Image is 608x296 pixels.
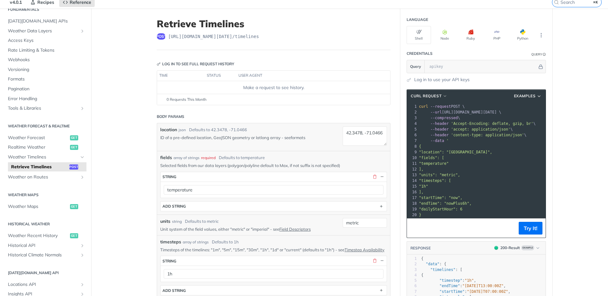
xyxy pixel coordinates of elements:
button: PHP [484,26,509,44]
span: Weather Forecast [8,135,68,141]
span: \ [419,133,527,137]
p: Unit system of the field values, either "metric" or "imperial" - see [160,226,333,232]
div: string [162,259,176,263]
span: get [70,233,78,238]
button: Delete [372,174,377,180]
a: formats [291,135,305,140]
span: Tools & Libraries [8,105,78,112]
span: Historical Climate Normals [8,252,78,258]
div: 2 [407,109,418,115]
button: Node [433,26,457,44]
span: post [157,33,166,40]
a: Historical Climate NormalsShow subpages for Historical Climate Normals [5,250,86,260]
div: Credentials [407,51,433,56]
span: get [70,204,78,209]
button: Show subpages for Locations API [80,282,85,287]
a: Retrieve Timelinespost [8,162,86,172]
span: "startTime" [440,289,465,294]
span: [DATE][DOMAIN_NAME] APIs [8,18,85,24]
th: status [205,71,236,81]
a: Locations APIShow subpages for Locations API [5,280,86,289]
div: Defaults to temperature [219,155,265,161]
span: Weather Maps [8,203,68,210]
div: 16 [407,189,418,195]
input: apikey [426,60,537,73]
a: Field Descriptors [279,227,311,232]
button: ADD string [161,202,387,211]
span: ' [446,138,449,143]
a: Weather Recent Historyget [5,231,86,241]
div: 21 [407,218,418,223]
span: Error Handling [8,96,85,102]
div: json [179,127,186,133]
button: Shell [407,26,431,44]
span: \ [419,121,536,126]
div: Make a request to see history. [160,84,388,91]
span: "timelines" [430,267,455,272]
span: --url [430,110,442,114]
button: Copy to clipboard [410,223,419,233]
span: Access Keys [8,37,85,44]
div: 3 [407,267,417,273]
a: Formats [5,74,86,84]
span: "[DATE]T07:00:00Z" [467,289,508,294]
span: Weather Timelines [8,154,78,160]
span: --data [430,138,444,143]
div: 6 [407,283,417,289]
span: } [419,213,421,217]
button: RESPONSE [410,245,431,251]
div: 12 [407,166,418,172]
div: ADD string [162,204,186,209]
span: Weather Recent History [8,233,68,239]
button: cURL Request [408,93,450,99]
div: 20 [407,212,418,218]
span: Versioning [8,67,85,73]
span: "units": "metric", [419,173,460,177]
svg: Key [157,62,161,66]
div: Query [531,52,542,57]
button: string [161,256,387,266]
button: Hide subpages for Weather Timelines [80,155,85,160]
h2: [DATE][DOMAIN_NAME] API [5,270,86,276]
a: Weather Data LayersShow subpages for Weather Data Layers [5,26,86,36]
span: cURL Request [411,93,441,99]
span: https://api.tomorrow.io/v4/timelines [168,33,259,40]
div: 13 [407,172,418,178]
div: 1 [407,104,418,109]
div: 1 [407,256,417,261]
div: 8 [407,144,418,149]
span: : , [421,278,476,283]
button: Show subpages for Historical Climate Normals [80,253,85,258]
textarea: 42.3478, -71.0466 [343,126,387,146]
button: ADD string [161,286,387,295]
a: [DATE][DOMAIN_NAME] APIs [5,16,86,26]
div: 14 [407,178,418,183]
span: ], [419,167,423,171]
button: Show subpages for Historical API [80,243,85,248]
div: 2 [407,261,417,267]
span: { [421,256,423,261]
div: Language [407,17,428,23]
span: ], [419,190,423,194]
span: "data" [426,262,439,266]
span: "location": "[GEOGRAPHIC_DATA]", [419,150,492,154]
span: fields [160,154,172,161]
h1: Retrieve Timelines [157,18,390,29]
button: Try It! [519,222,542,235]
div: 3 [407,115,418,121]
span: 200 [494,246,498,250]
div: 5 [407,278,417,283]
span: --header [430,127,449,132]
span: --header [430,121,449,126]
div: Log in to see full request history [157,61,234,67]
div: 200 - Result [500,245,520,251]
div: 7 [407,138,418,144]
span: "timestep" [440,278,462,283]
div: Defaults to 42.3478, -71.0466 [189,127,247,133]
span: "fields": [ [419,156,444,160]
a: Rate Limiting & Tokens [5,46,86,55]
span: : [ [421,267,462,272]
button: Python [510,26,535,44]
a: Webhooks [5,55,86,65]
span: --request [430,104,451,109]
